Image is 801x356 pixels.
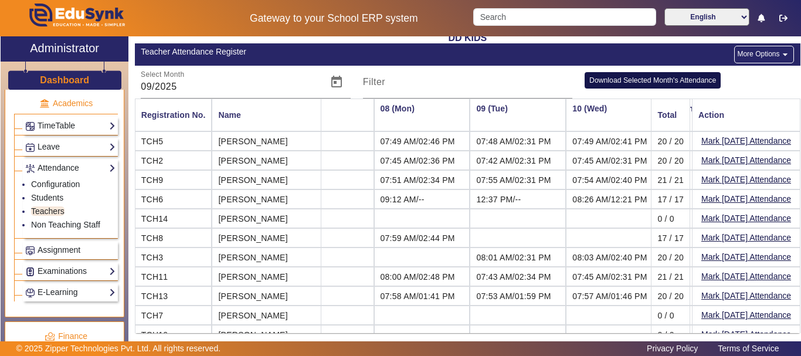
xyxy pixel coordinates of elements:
[39,99,50,109] img: academic.png
[212,151,321,170] mat-cell: [PERSON_NAME]
[45,331,55,342] img: finance.png
[212,228,321,247] mat-cell: [PERSON_NAME]
[700,192,792,206] button: Mark [DATE] Attendance
[135,267,212,286] mat-cell: TCH11
[470,99,566,131] th: 09 (Tue)
[212,306,321,325] mat-cell: [PERSON_NAME]
[381,137,455,146] span: 07:49 AM/02:46 PM
[381,233,455,243] span: 07:59 AM/02:44 PM
[212,267,321,286] mat-cell: [PERSON_NAME]
[651,286,691,306] mat-cell: 20 / 20
[31,220,100,229] a: Non Teaching Staff
[651,151,691,170] mat-cell: 20 / 20
[651,99,691,131] mat-header-cell: Total
[40,74,89,86] h3: Dashboard
[700,308,792,323] button: Mark [DATE] Attendance
[700,289,792,303] button: Mark [DATE] Attendance
[651,228,691,247] mat-cell: 17 / 17
[135,306,212,325] mat-cell: TCH7
[212,325,321,344] mat-cell: [PERSON_NAME]
[212,99,321,131] mat-header-cell: Name
[381,156,455,165] span: 07:45 AM/02:36 PM
[135,99,212,131] mat-header-cell: Registration No.
[141,46,461,58] div: Teacher Attendance Register
[135,247,212,267] mat-cell: TCH3
[135,228,212,247] mat-cell: TCH8
[14,330,118,343] p: Finance
[476,272,551,282] span: 07:43 AM/02:34 PM
[135,325,212,344] mat-cell: TCH10
[651,306,691,325] mat-cell: 0 / 0
[712,341,785,356] a: Terms of Service
[651,247,691,267] mat-cell: 20 / 20
[572,253,647,262] span: 08:03 AM/02:40 PM
[39,74,90,86] a: Dashboard
[651,325,691,344] mat-cell: 0 / 0
[476,175,551,185] span: 07:55 AM/02:31 PM
[572,156,647,165] span: 07:45 AM/02:31 PM
[25,243,116,257] a: Assignment
[135,286,212,306] mat-cell: TCH13
[278,99,374,131] th: 07 (Sun)
[572,175,647,185] span: 07:54 AM/02:40 PM
[30,41,99,55] h2: Administrator
[476,291,551,301] span: 07:53 AM/01:59 PM
[31,206,65,216] a: Teachers
[38,245,80,255] span: Assignment
[651,189,691,209] mat-cell: 17 / 17
[135,131,212,151] mat-cell: TCH5
[700,250,792,265] button: Mark [DATE] Attendance
[14,97,118,110] p: Academics
[207,12,461,25] h5: Gateway to your School ERP system
[31,193,63,202] a: Students
[572,195,647,204] span: 08:26 AM/12:21 PM
[374,99,470,131] th: 08 (Mon)
[476,253,551,262] span: 08:01 AM/02:31 PM
[779,49,791,60] mat-icon: arrow_drop_down
[16,343,221,355] p: © 2025 Zipper Technologies Pvt. Ltd. All rights reserved.
[700,211,792,226] button: Mark [DATE] Attendance
[692,99,800,131] mat-header-cell: Action
[566,99,662,131] th: 10 (Wed)
[572,137,647,146] span: 07:49 AM/02:41 PM
[734,46,794,63] button: More Options
[700,134,792,148] button: Mark [DATE] Attendance
[473,8,656,26] input: Search
[476,156,551,165] span: 07:42 AM/02:31 PM
[135,189,212,209] mat-cell: TCH6
[651,209,691,228] mat-cell: 0 / 0
[700,269,792,284] button: Mark [DATE] Attendance
[381,175,455,185] span: 07:51 AM/02:34 PM
[700,230,792,245] button: Mark [DATE] Attendance
[31,179,80,189] a: Configuration
[141,71,185,79] mat-label: Select Month
[212,247,321,267] mat-cell: [PERSON_NAME]
[135,151,212,170] mat-cell: TCH2
[212,209,321,228] mat-cell: [PERSON_NAME]
[476,195,521,204] span: 12:37 PM/--
[26,246,35,255] img: Assignments.png
[381,195,425,204] span: 09:12 AM/--
[135,32,800,43] h2: DD KIDS
[212,286,321,306] mat-cell: [PERSON_NAME]
[700,172,792,187] button: Mark [DATE] Attendance
[212,170,321,189] mat-cell: [PERSON_NAME]
[1,36,128,62] a: Administrator
[135,170,212,189] mat-cell: TCH9
[651,170,691,189] mat-cell: 21 / 21
[572,272,647,282] span: 07:45 AM/02:31 PM
[323,68,351,96] button: Open calendar
[135,209,212,228] mat-cell: TCH14
[585,72,721,88] button: Download Selected Month's Attendance
[700,327,792,342] button: Mark [DATE] Attendance
[700,153,792,168] button: Mark [DATE] Attendance
[476,137,551,146] span: 07:48 AM/02:31 PM
[212,131,321,151] mat-cell: [PERSON_NAME]
[651,131,691,151] mat-cell: 20 / 20
[572,291,647,301] span: 07:57 AM/01:46 PM
[363,77,386,87] mat-label: Filter
[381,291,455,301] span: 07:58 AM/01:41 PM
[212,189,321,209] mat-cell: [PERSON_NAME]
[651,267,691,286] mat-cell: 21 / 21
[641,341,704,356] a: Privacy Policy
